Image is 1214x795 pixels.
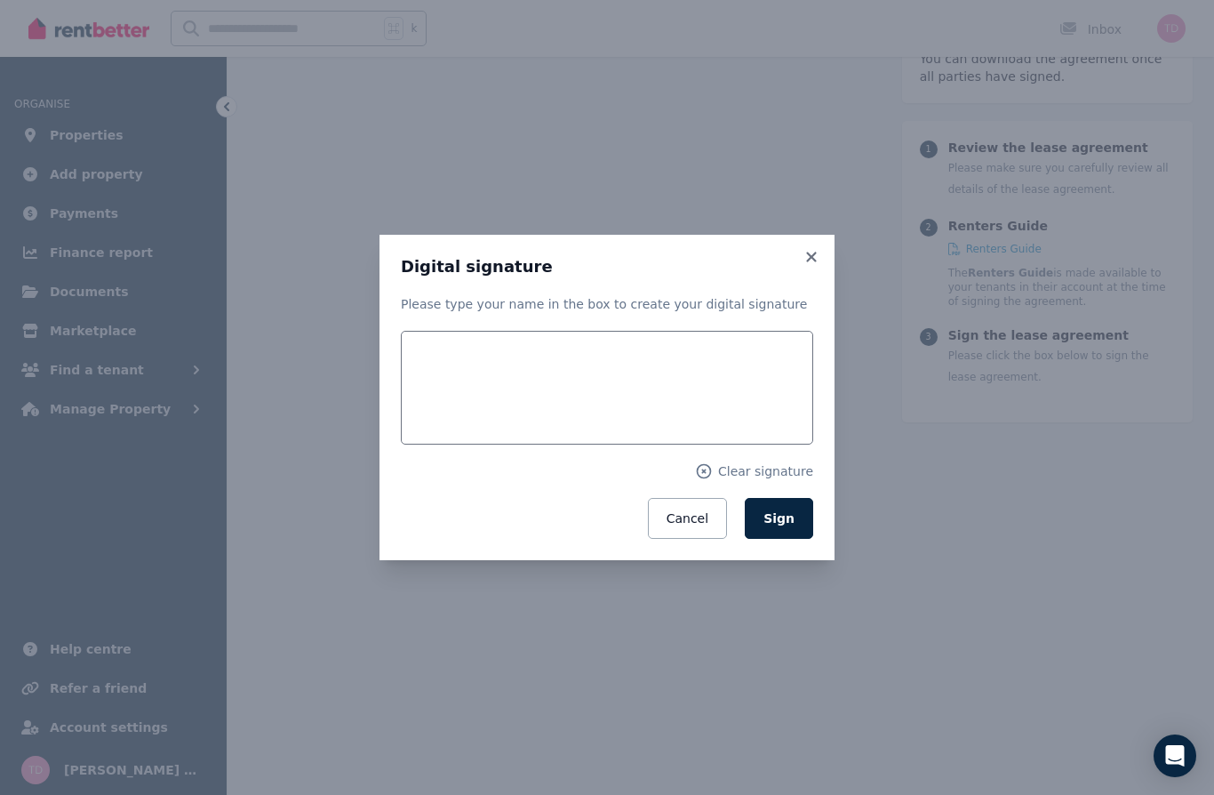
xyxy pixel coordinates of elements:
[763,511,795,526] span: Sign
[401,256,813,277] h3: Digital signature
[745,498,813,539] button: Sign
[718,462,813,480] span: Clear signature
[1154,735,1196,777] div: Open Intercom Messenger
[401,295,813,313] p: Please type your name in the box to create your digital signature
[648,498,727,539] button: Cancel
